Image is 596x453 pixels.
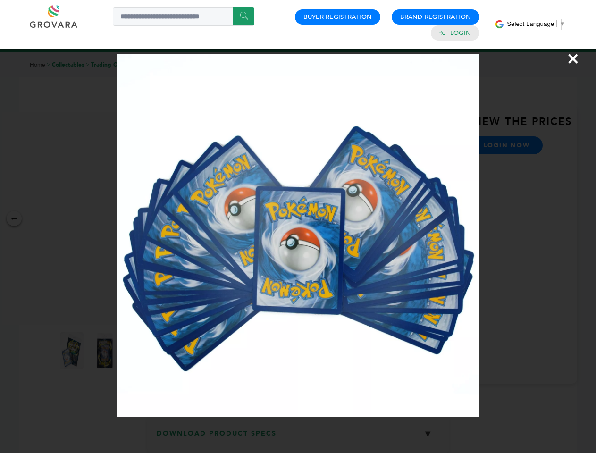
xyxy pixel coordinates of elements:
[450,29,471,37] a: Login
[559,20,565,27] span: ▼
[117,54,479,417] img: Image Preview
[113,7,254,26] input: Search a product or brand...
[400,13,471,21] a: Brand Registration
[303,13,372,21] a: Buyer Registration
[507,20,554,27] span: Select Language
[507,20,565,27] a: Select Language​
[567,45,579,72] span: ×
